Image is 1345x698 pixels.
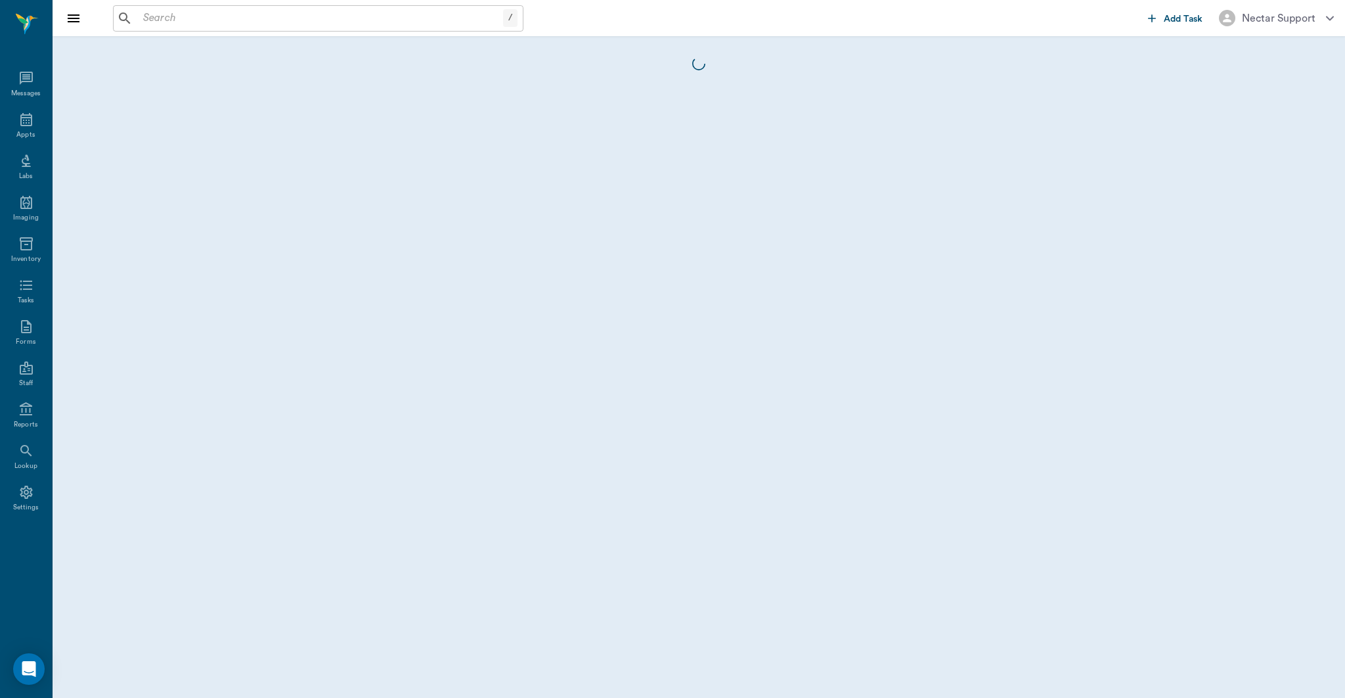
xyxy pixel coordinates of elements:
[13,653,45,685] div: Open Intercom Messenger
[60,5,87,32] button: Close drawer
[11,89,41,99] div: Messages
[503,9,518,27] div: /
[1242,11,1315,26] div: Nectar Support
[1143,6,1208,30] button: Add Task
[1208,6,1344,30] button: Nectar Support
[138,9,503,28] input: Search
